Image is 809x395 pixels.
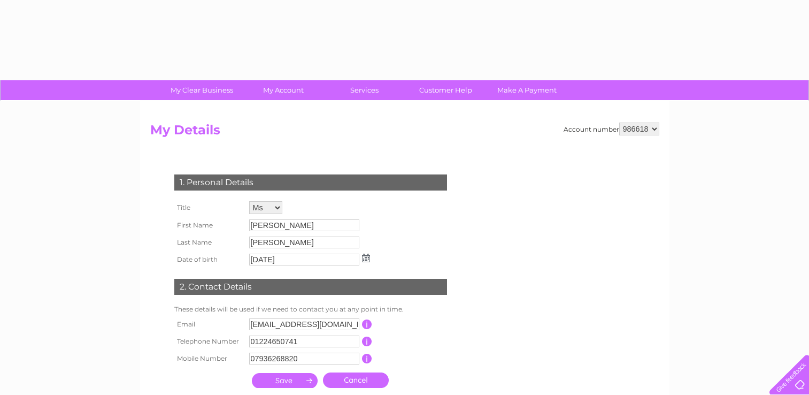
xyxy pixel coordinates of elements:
th: Email [172,316,246,333]
input: Information [362,337,372,346]
a: My Clear Business [158,80,246,100]
th: Last Name [172,234,246,251]
img: ... [362,254,370,262]
th: Mobile Number [172,350,246,367]
a: Make A Payment [483,80,571,100]
div: 1. Personal Details [174,174,447,191]
a: My Account [239,80,327,100]
div: Account number [564,123,659,135]
input: Information [362,354,372,363]
th: Telephone Number [172,333,246,350]
a: Cancel [323,373,389,388]
a: Customer Help [402,80,490,100]
td: These details will be used if we need to contact you at any point in time. [172,303,450,316]
input: Information [362,320,372,329]
input: Submit [252,373,318,388]
th: Title [172,199,246,217]
th: First Name [172,217,246,234]
th: Date of birth [172,251,246,268]
div: 2. Contact Details [174,279,447,295]
h2: My Details [150,123,659,143]
a: Services [320,80,409,100]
